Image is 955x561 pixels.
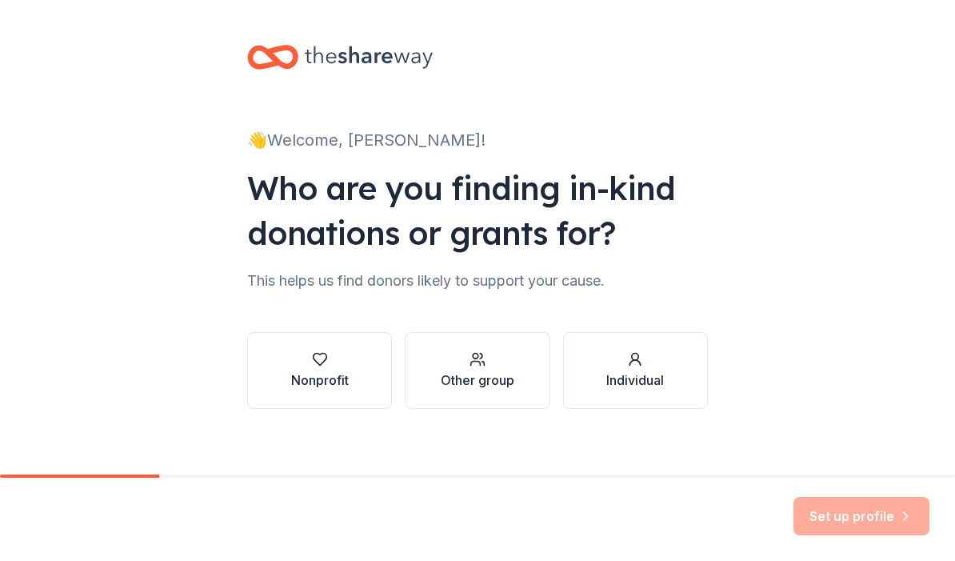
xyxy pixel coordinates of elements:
[606,371,664,390] div: Individual
[405,332,549,409] button: Other group
[247,332,392,409] button: Nonprofit
[291,371,349,390] div: Nonprofit
[247,127,708,153] div: 👋 Welcome, [PERSON_NAME]!
[247,166,708,255] div: Who are you finding in-kind donations or grants for?
[563,332,708,409] button: Individual
[441,371,514,390] div: Other group
[247,268,708,294] div: This helps us find donors likely to support your cause.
